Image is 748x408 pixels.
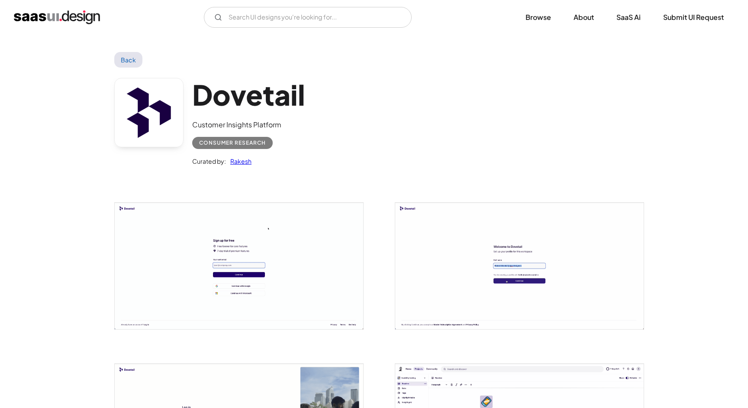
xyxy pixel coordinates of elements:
img: 6422d519717e77fd2f9dd5ed_Dovetail%20-%20Customer%20insights%20Setup%20workspace%20and%20profile.png [395,203,644,329]
div: Customer Insights Platform [192,120,305,130]
input: Search UI designs you're looking for... [204,7,412,28]
form: Email Form [204,7,412,28]
a: open lightbox [115,203,363,329]
div: Consumer Research [199,138,266,148]
img: 6422d51922b62f27a8ef2e7c_Dovetail%20-%20Customer%20insights%20Sign%20up.png [115,203,363,329]
h1: Dovetail [192,78,305,111]
a: SaaS Ai [606,8,651,27]
div: Curated by: [192,156,226,166]
a: open lightbox [395,203,644,329]
a: Rakesh [226,156,251,166]
a: Back [114,52,142,68]
a: About [563,8,604,27]
a: home [14,10,100,24]
a: Submit UI Request [653,8,734,27]
a: Browse [515,8,561,27]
